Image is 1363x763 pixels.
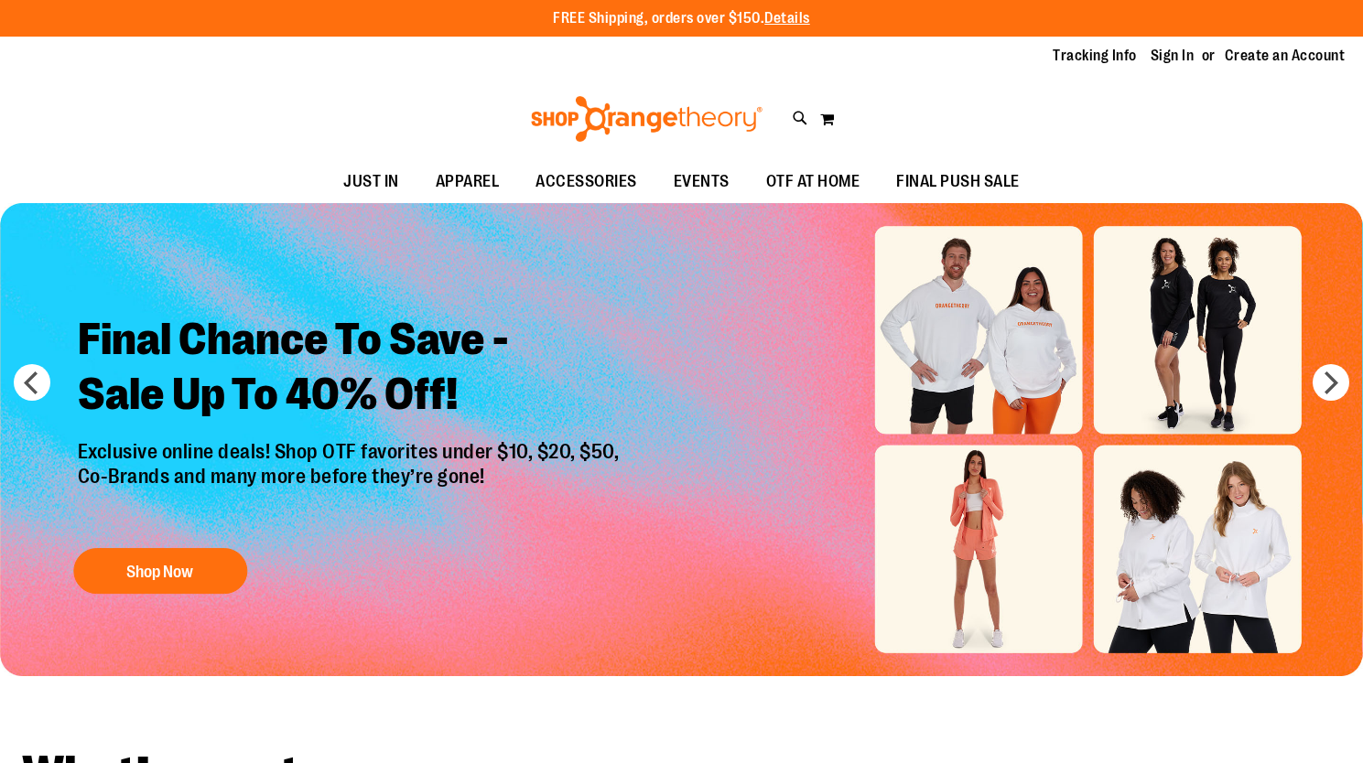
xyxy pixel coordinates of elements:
[655,161,748,203] a: EVENTS
[64,298,638,603] a: Final Chance To Save -Sale Up To 40% Off! Exclusive online deals! Shop OTF favorites under $10, $...
[1151,46,1195,66] a: Sign In
[878,161,1038,203] a: FINAL PUSH SALE
[64,440,638,530] p: Exclusive online deals! Shop OTF favorites under $10, $20, $50, Co-Brands and many more before th...
[325,161,417,203] a: JUST IN
[748,161,879,203] a: OTF AT HOME
[896,161,1020,202] span: FINAL PUSH SALE
[417,161,518,203] a: APPAREL
[1053,46,1137,66] a: Tracking Info
[517,161,655,203] a: ACCESSORIES
[674,161,730,202] span: EVENTS
[553,8,810,29] p: FREE Shipping, orders over $150.
[14,364,50,401] button: prev
[528,96,765,142] img: Shop Orangetheory
[73,548,247,594] button: Shop Now
[1313,364,1349,401] button: next
[766,161,860,202] span: OTF AT HOME
[1225,46,1346,66] a: Create an Account
[343,161,399,202] span: JUST IN
[436,161,500,202] span: APPAREL
[64,298,638,440] h2: Final Chance To Save - Sale Up To 40% Off!
[764,10,810,27] a: Details
[535,161,637,202] span: ACCESSORIES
